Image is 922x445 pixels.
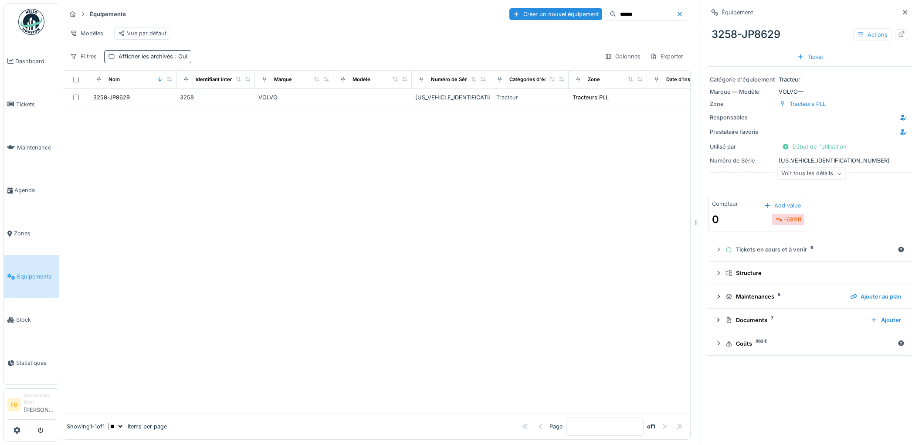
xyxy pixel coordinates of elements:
div: Coûts [725,340,894,348]
span: Dashboard [15,57,55,65]
div: Gestionnaire local [24,392,55,406]
span: Statistiques [16,359,55,367]
div: Date d'Installation [666,76,709,83]
span: : Oui [173,53,187,60]
div: Identifiant interne [196,76,238,83]
div: Documents [725,316,864,324]
div: Catégories d'équipement [509,76,570,83]
div: Tracteurs PLL [573,93,609,102]
div: Structure [725,269,901,277]
div: Responsables [710,113,775,122]
summary: Maintenances5Ajouter au plan [712,289,908,305]
a: Agenda [4,169,59,212]
span: Zones [14,229,55,238]
div: Équipement [722,8,753,17]
span: Agenda [14,186,55,194]
div: Showing 1 - 1 of 1 [67,422,105,431]
div: Afficher les archivés [119,52,187,61]
a: Zones [4,212,59,255]
summary: Tickets en cours et à venir6 [712,242,908,258]
li: [PERSON_NAME] [24,392,55,418]
div: Maintenances [725,292,843,301]
a: Maintenance [4,126,59,169]
div: items per page [108,422,167,431]
span: Maintenance [17,143,55,152]
div: Ticket [793,51,827,63]
div: [US_VEHICLE_IDENTIFICATION_NUMBER] [415,93,487,102]
div: Modèles [66,27,107,40]
a: Statistiques [4,341,59,384]
div: Vue par défaut [118,29,166,37]
div: Colonnes [601,50,644,63]
div: Zone [710,100,775,108]
div: Compteur [712,200,738,208]
div: 3258 [180,93,251,102]
div: Ajouter au plan [847,291,905,302]
a: Dashboard [4,40,59,83]
li: FB [7,398,20,411]
div: Catégorie d'équipement [710,75,775,84]
a: Équipements [4,255,59,298]
div: Zone [588,76,600,83]
div: Add value [760,200,804,211]
div: Marque — Modèle [710,88,775,96]
summary: Structure [712,265,908,281]
div: Créer un nouvel équipement [509,8,602,20]
summary: Documents7Ajouter [712,312,908,328]
div: Voir tous les détails [777,167,846,180]
div: Filtres [66,50,101,63]
a: Stock [4,298,59,341]
div: 3258-JP8629 [708,23,912,46]
a: Tickets [4,83,59,126]
div: 3258-JP8629 [93,93,130,102]
span: Stock [16,316,55,324]
div: Actions [853,28,891,41]
div: Modèle [353,76,370,83]
div: Ajouter [867,314,905,326]
div: Exporter [646,50,687,63]
div: Numéro de Série [710,156,775,165]
div: Tracteur [710,75,910,84]
div: -68911 [775,215,801,224]
div: [US_VEHICLE_IDENTIFICATION_NUMBER] [710,156,910,165]
summary: Coûts962 € [712,336,908,352]
strong: Équipements [86,10,129,18]
div: Nom [108,76,120,83]
div: VOLVO — [710,88,910,96]
div: 0 [712,212,726,228]
div: Page [549,422,563,431]
div: Tickets en cours et à venir [725,245,894,254]
div: Utilisé par [710,143,775,151]
strong: of 1 [647,422,655,431]
div: Numéro de Série [431,76,471,83]
span: Tickets [16,100,55,109]
div: Prestataire favoris [710,128,775,136]
div: Tracteur [496,93,518,102]
a: FB Gestionnaire local[PERSON_NAME] [7,392,55,420]
img: Badge_color-CXgf-gQk.svg [18,9,44,35]
div: Marque [274,76,292,83]
span: Équipements [17,272,55,281]
div: Tracteurs PLL [790,100,826,108]
div: VOLVO [258,93,330,102]
div: Début de l'utilisation [779,141,850,153]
